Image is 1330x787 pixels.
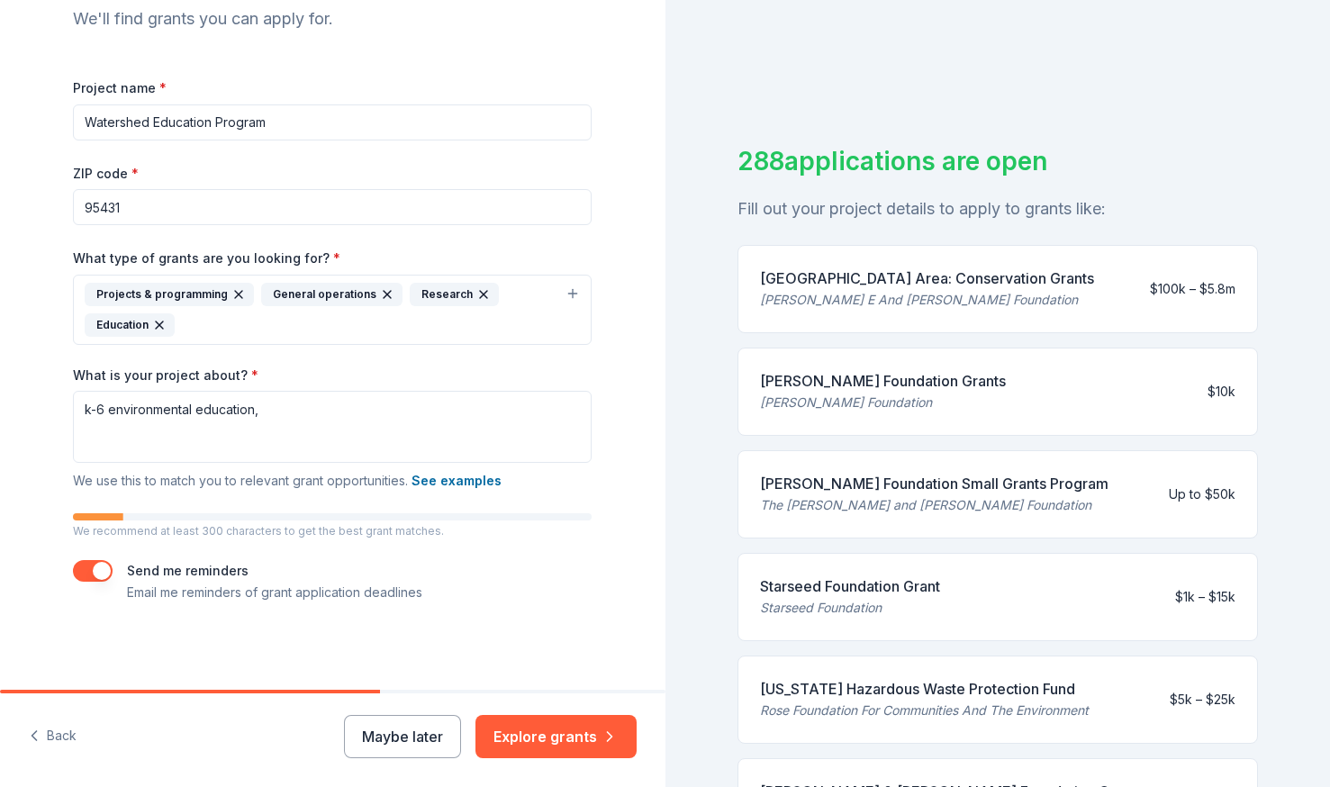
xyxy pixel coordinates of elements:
input: 12345 (U.S. only) [73,189,592,225]
div: $1k – $15k [1175,586,1235,608]
label: What is your project about? [73,366,258,384]
label: What type of grants are you looking for? [73,249,340,267]
button: Back [29,718,77,755]
div: Up to $50k [1169,484,1235,505]
div: Starseed Foundation Grant [760,575,940,597]
div: [GEOGRAPHIC_DATA] Area: Conservation Grants [760,267,1094,289]
div: [PERSON_NAME] Foundation [760,392,1006,413]
div: Research [410,283,499,306]
button: Maybe later [344,715,461,758]
div: $10k [1208,381,1235,403]
p: We recommend at least 300 characters to get the best grant matches. [73,524,592,538]
div: Education [85,313,175,337]
div: We'll find grants you can apply for. [73,5,592,33]
div: $100k – $5.8m [1150,278,1235,300]
div: Projects & programming [85,283,254,306]
div: Starseed Foundation [760,597,940,619]
label: Send me reminders [127,563,249,578]
div: 288 applications are open [737,142,1259,180]
div: [PERSON_NAME] Foundation Grants [760,370,1006,392]
span: We use this to match you to relevant grant opportunities. [73,473,502,488]
button: Explore grants [475,715,637,758]
button: See examples [412,470,502,492]
div: General operations [261,283,403,306]
div: [PERSON_NAME] Foundation Small Grants Program [760,473,1108,494]
div: The [PERSON_NAME] and [PERSON_NAME] Foundation [760,494,1108,516]
label: ZIP code [73,165,139,183]
button: Projects & programmingGeneral operationsResearchEducation [73,275,592,345]
label: Project name [73,79,167,97]
div: [US_STATE] Hazardous Waste Protection Fund [760,678,1089,700]
div: Fill out your project details to apply to grants like: [737,194,1259,223]
div: Rose Foundation For Communities And The Environment [760,700,1089,721]
p: Email me reminders of grant application deadlines [127,582,422,603]
div: $5k – $25k [1170,689,1235,710]
input: After school program [73,104,592,140]
textarea: k-6 environmental education, [73,391,592,463]
div: [PERSON_NAME] E And [PERSON_NAME] Foundation [760,289,1094,311]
